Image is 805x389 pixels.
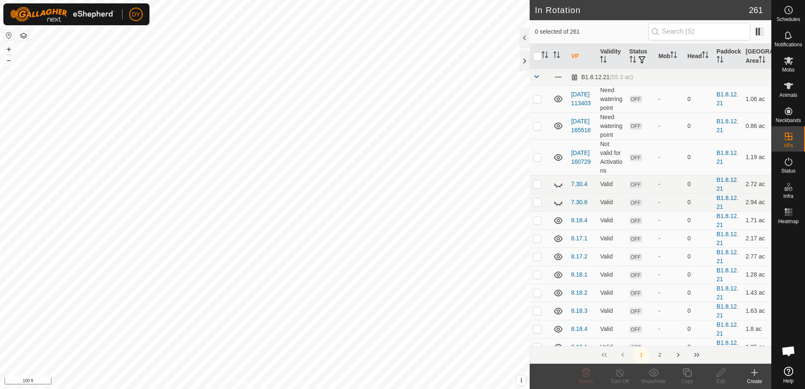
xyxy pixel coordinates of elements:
[571,235,587,242] a: 8.17.1
[629,154,642,161] span: OFF
[571,91,591,107] a: [DATE] 113403
[132,10,140,19] span: DY
[629,96,642,103] span: OFF
[717,213,738,228] a: B1.8.12.21
[717,267,738,282] a: B1.8.12.21
[597,193,626,211] td: Valid
[658,216,681,225] div: -
[571,74,633,81] div: B1.8.12.21
[717,57,723,64] p-sorticon: Activate to sort
[597,266,626,284] td: Valid
[571,325,587,332] a: 8.18.4
[717,118,738,133] a: B1.8.12.21
[742,320,771,338] td: 1.8 ac
[783,194,793,199] span: Infra
[629,123,642,130] span: OFF
[658,180,681,189] div: -
[571,217,587,224] a: 8.16.4
[629,235,642,242] span: OFF
[779,93,797,98] span: Animals
[535,27,648,36] span: 0 selected of 261
[273,378,298,386] a: Contact Us
[776,118,801,123] span: Neckbands
[629,272,642,279] span: OFF
[597,44,626,69] th: Validity
[19,31,29,41] button: Map Layers
[742,44,771,69] th: [GEOGRAPHIC_DATA] Area
[10,7,115,22] img: Gallagher Logo
[629,308,642,315] span: OFF
[629,290,642,297] span: OFF
[670,346,687,363] button: Next Page
[658,122,681,131] div: -
[597,302,626,320] td: Valid
[597,284,626,302] td: Valid
[553,53,560,59] p-sorticon: Activate to sort
[597,248,626,266] td: Valid
[684,44,713,69] th: Head
[597,229,626,248] td: Valid
[600,57,607,64] p-sorticon: Activate to sort
[717,285,738,301] a: B1.8.12.21
[684,338,713,356] td: 0
[713,44,742,69] th: Paddock
[742,193,771,211] td: 2.94 ac
[597,338,626,356] td: Valid
[738,378,771,385] div: Create
[658,288,681,297] div: -
[717,149,738,165] a: B1.8.12.21
[717,249,738,264] a: B1.8.12.21
[517,376,526,385] button: i
[571,199,587,205] a: 7.30.6
[629,57,636,64] p-sorticon: Activate to sort
[742,139,771,175] td: 1.19 ac
[597,320,626,338] td: Valid
[776,17,800,22] span: Schedules
[717,339,738,355] a: B1.8.12.21
[684,302,713,320] td: 0
[629,326,642,333] span: OFF
[571,307,587,314] a: 8.18.3
[684,193,713,211] td: 0
[629,199,642,206] span: OFF
[717,176,738,192] a: B1.8.12.21
[684,85,713,112] td: 0
[571,271,587,278] a: 8.18.1
[637,378,670,385] div: Show/Hide
[781,168,795,173] span: Status
[597,175,626,193] td: Valid
[759,57,765,64] p-sorticon: Activate to sort
[579,378,594,384] span: Delete
[658,234,681,243] div: -
[597,211,626,229] td: Valid
[742,112,771,139] td: 0.86 ac
[655,44,684,69] th: Mob
[658,252,681,261] div: -
[684,266,713,284] td: 0
[684,229,713,248] td: 0
[749,4,763,16] span: 261
[603,378,637,385] div: Turn Off
[629,344,642,351] span: OFF
[633,346,650,363] button: 1
[658,306,681,315] div: -
[684,139,713,175] td: 0
[742,85,771,112] td: 1.06 ac
[742,229,771,248] td: 2.17 ac
[772,363,805,387] a: Help
[778,219,799,224] span: Heatmap
[783,378,794,384] span: Help
[571,181,587,187] a: 7.30.4
[4,30,14,40] button: Reset Map
[658,198,681,207] div: -
[4,44,14,54] button: +
[571,289,587,296] a: 8.18.2
[688,346,705,363] button: Last Page
[784,143,793,148] span: VPs
[684,248,713,266] td: 0
[684,175,713,193] td: 0
[742,266,771,284] td: 1.28 ac
[648,23,750,40] input: Search (S)
[775,42,802,47] span: Notifications
[742,211,771,229] td: 1.71 ac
